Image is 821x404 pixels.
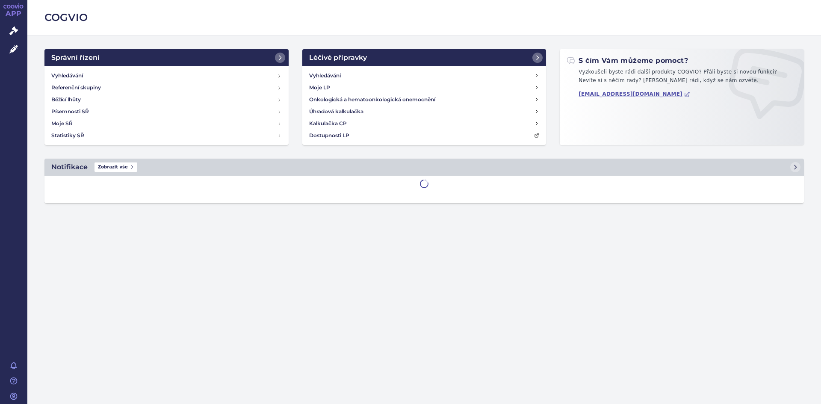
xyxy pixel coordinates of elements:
[309,71,341,80] h4: Vyhledávání
[309,95,435,104] h4: Onkologická a hematoonkologická onemocnění
[309,119,347,128] h4: Kalkulačka CP
[306,70,543,82] a: Vyhledávání
[302,49,546,66] a: Léčivé přípravky
[48,70,285,82] a: Vyhledávání
[306,130,543,142] a: Dostupnosti LP
[306,94,543,106] a: Onkologická a hematoonkologická onemocnění
[48,94,285,106] a: Běžící lhůty
[51,53,100,63] h2: Správní řízení
[579,91,690,97] a: [EMAIL_ADDRESS][DOMAIN_NAME]
[51,95,81,104] h4: Běžící lhůty
[306,106,543,118] a: Úhradová kalkulačka
[51,119,73,128] h4: Moje SŘ
[51,83,101,92] h4: Referenční skupiny
[95,162,137,172] span: Zobrazit vše
[306,82,543,94] a: Moje LP
[48,118,285,130] a: Moje SŘ
[51,131,84,140] h4: Statistiky SŘ
[51,71,83,80] h4: Vyhledávání
[309,107,363,116] h4: Úhradová kalkulačka
[44,49,289,66] a: Správní řízení
[44,159,804,176] a: NotifikaceZobrazit vše
[51,107,89,116] h4: Písemnosti SŘ
[567,68,797,88] p: Vyzkoušeli byste rádi další produkty COGVIO? Přáli byste si novou funkci? Nevíte si s něčím rady?...
[309,131,349,140] h4: Dostupnosti LP
[51,162,88,172] h2: Notifikace
[48,82,285,94] a: Referenční skupiny
[48,106,285,118] a: Písemnosti SŘ
[44,10,804,25] h2: COGVIO
[306,118,543,130] a: Kalkulačka CP
[567,56,688,65] h2: S čím Vám můžeme pomoct?
[309,53,367,63] h2: Léčivé přípravky
[309,83,330,92] h4: Moje LP
[48,130,285,142] a: Statistiky SŘ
